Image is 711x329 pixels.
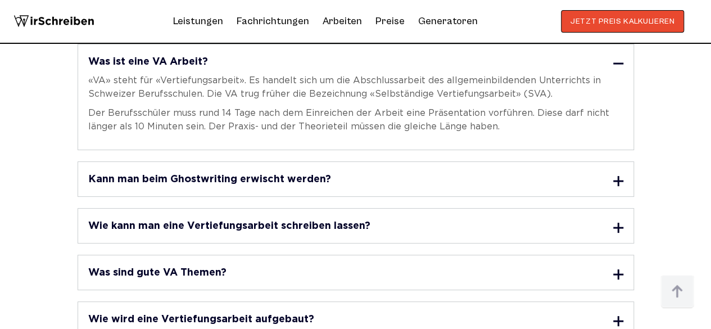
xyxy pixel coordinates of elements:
[418,12,478,30] a: Generatoren
[173,12,223,30] a: Leistungen
[237,12,309,30] a: Fachrichtungen
[88,268,227,278] h3: Was sind gute VA Themen?
[561,10,684,33] button: JETZT PREIS KALKULIEREN
[88,174,331,184] h3: Kann man beim Ghostwriting erwischt werden?
[88,74,618,101] p: «VA» steht für «Vertiefungsarbeit». Es handelt sich um die Abschlussarbeit des allgemeinbildenden...
[88,57,208,67] h3: Was ist eine VA Arbeit?
[88,314,314,325] h3: Wie wird eine Vertiefungsarbeit aufgebaut?
[13,10,94,33] img: logo wirschreiben
[375,15,405,27] a: Preise
[323,12,362,30] a: Arbeiten
[88,107,618,134] p: Der Berufsschüler muss rund 14 Tage nach dem Einreichen der Arbeit eine Präsentation vorführen. D...
[660,275,694,309] img: button top
[88,221,370,231] h3: Wie kann man eine Vertiefungsarbeit schreiben lassen?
